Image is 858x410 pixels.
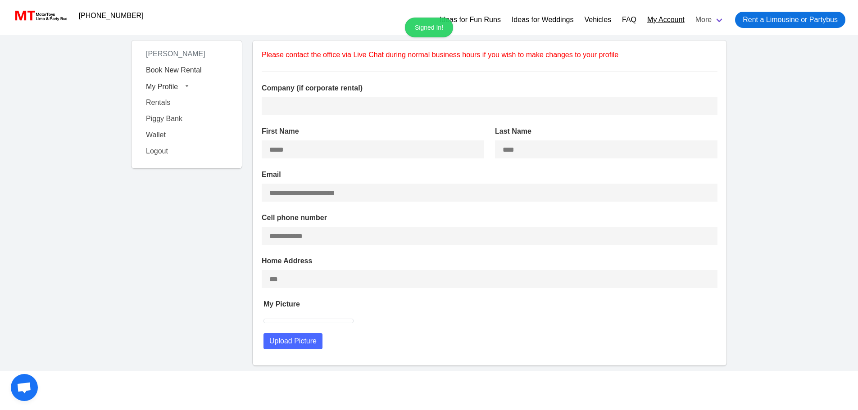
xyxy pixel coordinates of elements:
[141,62,233,78] a: Book New Rental
[735,12,845,28] a: Rent a Limousine or Partybus
[263,333,322,349] button: Upload Picture
[690,8,730,32] a: More
[495,126,717,137] label: Last Name
[415,23,443,32] div: Signed In!
[512,14,574,25] a: Ideas for Weddings
[141,111,233,127] a: Piggy Bank
[440,14,501,25] a: Ideas for Fun Runs
[141,78,233,95] button: My Profile
[269,336,317,347] span: Upload Picture
[262,50,717,60] p: Please contact the office via Live Chat during normal business hours if you wish to make changes ...
[262,83,717,94] label: Company (if corporate rental)
[13,9,68,22] img: MotorToys Logo
[141,127,233,143] a: Wallet
[262,126,484,137] label: First Name
[262,256,717,266] label: Home Address
[743,14,838,25] span: Rent a Limousine or Partybus
[263,299,717,310] label: My Picture
[73,7,149,25] a: [PHONE_NUMBER]
[11,374,38,401] a: Open chat
[146,82,178,90] span: My Profile
[263,319,354,323] img: 150
[647,14,685,25] a: My Account
[141,46,211,61] span: [PERSON_NAME]
[141,95,233,111] a: Rentals
[141,143,233,159] a: Logout
[262,169,717,180] label: Email
[584,14,611,25] a: Vehicles
[622,14,636,25] a: FAQ
[262,212,717,223] label: Cell phone number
